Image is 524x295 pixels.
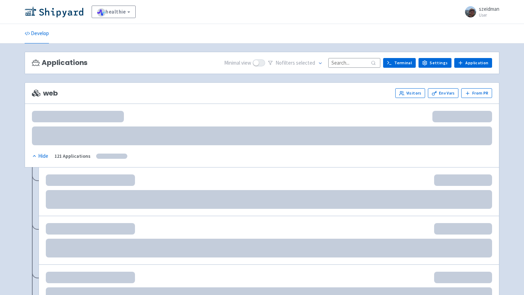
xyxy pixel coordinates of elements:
[461,88,492,98] button: From PR
[32,152,48,160] div: Hide
[461,6,499,17] a: szeidman User
[224,59,251,67] span: Minimal view
[296,59,315,66] span: selected
[54,152,91,160] div: 121 Applications
[92,6,136,18] a: healthie
[276,59,315,67] span: No filter s
[32,59,87,67] h3: Applications
[454,58,492,68] a: Application
[428,88,458,98] a: Env Vars
[479,13,499,17] small: User
[419,58,451,68] a: Settings
[479,6,499,12] span: szeidman
[32,89,58,97] span: web
[32,152,49,160] button: Hide
[395,88,425,98] a: Visitors
[25,24,49,43] a: Develop
[383,58,416,68] a: Terminal
[25,6,83,17] img: Shipyard logo
[328,58,380,67] input: Search...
